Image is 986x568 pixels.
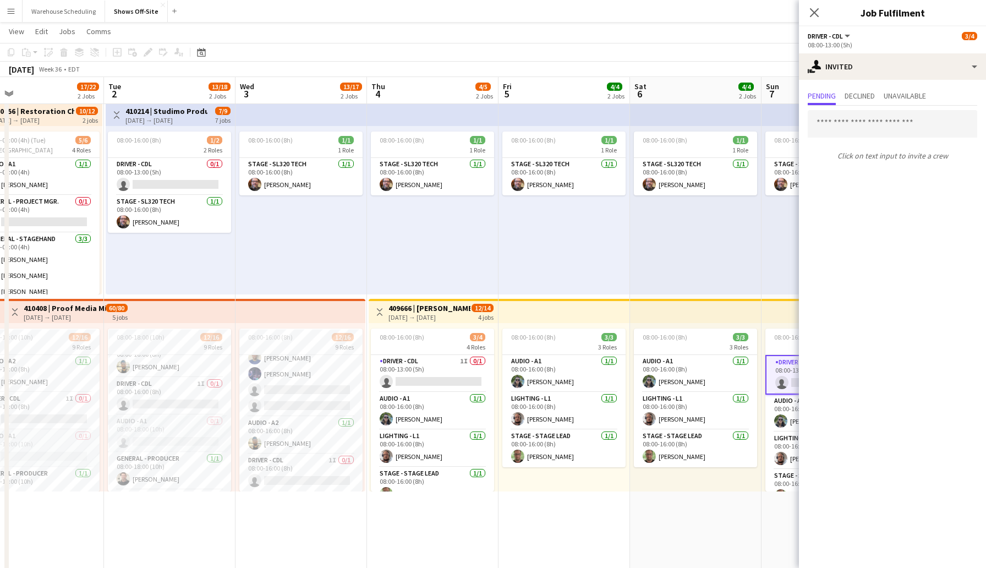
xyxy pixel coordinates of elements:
span: Sat [634,81,647,91]
span: Jobs [59,26,75,36]
div: 7 jobs [215,115,231,124]
app-job-card: 08:00-16:00 (8h)12/169 Roles08:00-12:00 (4h)[PERSON_NAME][PERSON_NAME][PERSON_NAME] Audio - A21/1... [239,329,363,491]
span: 4/5 [475,83,491,91]
app-job-card: 08:00-16:00 (8h)1/11 RoleStage - SL320 Tech1/108:00-16:00 (8h)[PERSON_NAME] [239,132,363,195]
app-job-card: 08:00-16:00 (8h)3/33 RolesAudio - A11/108:00-16:00 (8h)[PERSON_NAME]Lighting - L11/108:00-16:00 (... [502,329,626,467]
span: 08:00-16:00 (8h) [380,333,424,341]
div: [DATE] → [DATE] [388,313,470,321]
span: 4 Roles [72,146,91,154]
div: [DATE] → [DATE] [125,116,207,124]
button: Shows Off-Site [105,1,168,22]
app-card-role: Stage - Stage Lead1/108:00-16:00 (8h) [765,469,889,507]
span: 5/6 [75,136,91,144]
app-card-role: Audio - A11/108:00-16:00 (8h)[PERSON_NAME] [765,395,889,432]
span: 1 Role [732,146,748,154]
span: 4 Roles [467,343,485,351]
span: 08:00-16:00 (8h) [248,136,293,144]
div: 2 jobs [83,115,98,124]
span: 08:00-16:00 (8h) [774,333,819,341]
span: 7/9 [215,107,231,115]
app-job-card: 08:00-16:00 (8h)1/22 RolesDriver - CDL0/108:00-13:00 (5h) Stage - SL320 Tech1/108:00-16:00 (8h)[P... [108,132,231,233]
span: 08:00-18:00 (10h) [117,333,165,341]
span: 6 [633,88,647,100]
div: EDT [68,65,80,73]
span: Fri [503,81,512,91]
span: 1/1 [338,136,354,144]
h3: 409666 | [PERSON_NAME] Event [388,303,470,313]
h3: 410408 | Proof Media Mix - Virgin Cruise 2025 [24,303,106,313]
span: 3 Roles [598,343,617,351]
app-job-card: 08:00-18:00 (10h)12/169 RolesAudio - A21/108:00-16:00 (8h)[PERSON_NAME]Driver - CDL1I0/108:00-16:... [108,329,231,491]
span: Edit [35,26,48,36]
app-card-role: Lighting - L11/108:00-16:00 (8h)[PERSON_NAME] [634,392,757,430]
span: 3/4 [470,333,485,341]
app-card-role: Driver - CDL0/108:00-13:00 (5h) [765,355,889,395]
span: 1 Role [338,146,354,154]
app-card-role: Driver - CDL1I0/108:00-13:00 (5h) [371,355,494,392]
span: 08:00-16:00 (8h) [643,333,687,341]
div: 08:00-13:00 (5h) [808,41,977,49]
div: [DATE] [9,64,34,75]
app-card-role: Audio - A21/108:00-16:00 (8h)[PERSON_NAME] [108,340,231,378]
app-job-card: 08:00-16:00 (8h)3/33 RolesAudio - A11/108:00-16:00 (8h)[PERSON_NAME]Lighting - L11/108:00-16:00 (... [634,329,757,467]
a: View [4,24,29,39]
a: Jobs [54,24,80,39]
p: Click on text input to invite a crew [799,146,986,165]
span: View [9,26,24,36]
div: Invited [799,53,986,80]
div: 2 Jobs [78,92,98,100]
span: 4/4 [607,83,622,91]
app-card-role: Stage - Stage Lead1/108:00-16:00 (8h)[PERSON_NAME] [502,430,626,467]
app-card-role: Lighting - L11/108:00-16:00 (8h)[PERSON_NAME] [765,432,889,469]
span: 1 Role [601,146,617,154]
app-job-card: 08:00-16:00 (8h)1/11 RoleStage - SL320 Tech1/108:00-16:00 (8h)[PERSON_NAME] [765,132,889,195]
div: 2 Jobs [476,92,493,100]
span: Unavailable [884,92,926,100]
app-card-role: Stage - SL320 Tech1/108:00-16:00 (8h)[PERSON_NAME] [239,158,363,195]
span: 60/80 [106,304,128,312]
button: Warehouse Scheduling [23,1,105,22]
div: 08:00-16:00 (8h)1/11 RoleStage - SL320 Tech1/108:00-16:00 (8h)[PERSON_NAME] [371,132,494,195]
span: Sun [766,81,779,91]
app-job-card: 08:00-16:00 (8h)1/11 RoleStage - SL320 Tech1/108:00-16:00 (8h)[PERSON_NAME] [502,132,626,195]
span: 3/3 [601,333,617,341]
span: 1/2 [207,136,222,144]
span: Declined [845,92,875,100]
span: 1 Role [469,146,485,154]
span: 10/12 [76,107,98,115]
span: 12/16 [69,333,91,341]
span: 08:00-16:00 (8h) [380,136,424,144]
app-card-role: Stage - SL320 Tech1/108:00-16:00 (8h)[PERSON_NAME] [502,158,626,195]
span: Comms [86,26,111,36]
span: 9 Roles [72,343,91,351]
app-card-role: 08:00-12:00 (4h)[PERSON_NAME][PERSON_NAME][PERSON_NAME] [239,315,363,417]
div: 2 Jobs [739,92,756,100]
span: 08:00-16:00 (8h) [248,333,293,341]
app-card-role: Audio - A21/108:00-16:00 (8h)[PERSON_NAME] [239,417,363,454]
app-card-role: Stage - Stage Lead1/108:00-16:00 (8h)[PERSON_NAME] [371,467,494,505]
app-card-role: Lighting - L11/108:00-16:00 (8h)[PERSON_NAME] [371,430,494,467]
app-card-role: Lighting - L11/108:00-16:00 (8h)[PERSON_NAME] [502,392,626,430]
span: 13/17 [340,83,362,91]
a: Edit [31,24,52,39]
span: 4/4 [738,83,754,91]
span: 3 Roles [730,343,748,351]
span: 12/16 [200,333,222,341]
app-card-role: Stage - SL320 Tech1/108:00-16:00 (8h)[PERSON_NAME] [371,158,494,195]
span: Pending [808,92,836,100]
span: 08:00-16:00 (8h) [117,136,161,144]
app-card-role: Audio - A11/108:00-16:00 (8h)[PERSON_NAME] [502,355,626,392]
app-card-role: General - Producer1/108:00-18:00 (10h)[PERSON_NAME] [108,452,231,490]
app-card-role: Driver - CDL0/108:00-13:00 (5h) [108,158,231,195]
div: 2 Jobs [341,92,361,100]
app-card-role: Driver - CDL1I0/108:00-16:00 (8h) [108,378,231,415]
span: 5 [501,88,512,100]
span: Week 36 [36,65,64,73]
